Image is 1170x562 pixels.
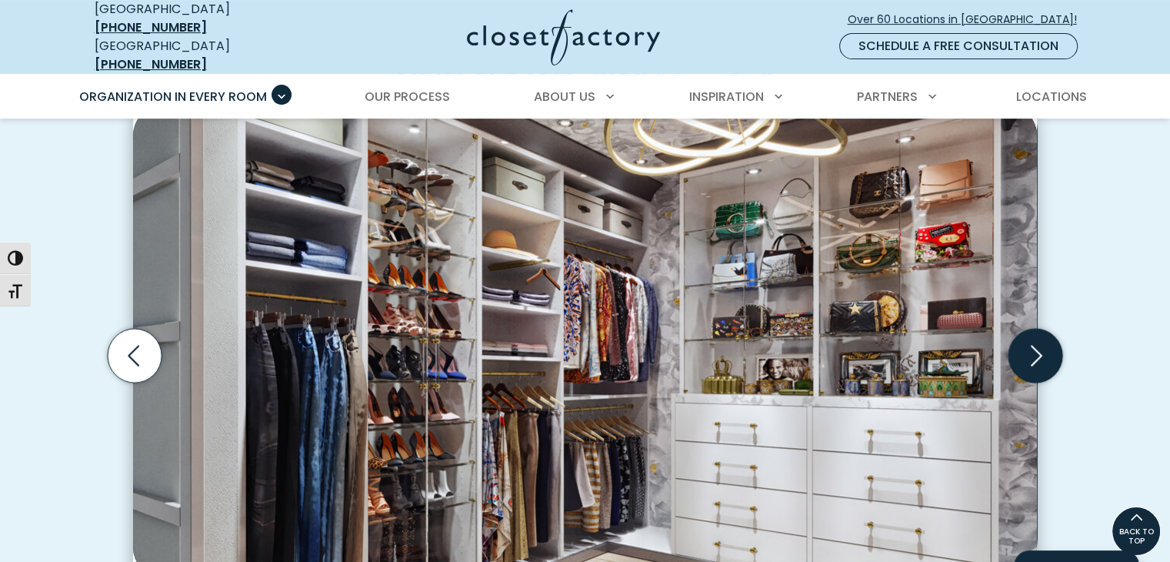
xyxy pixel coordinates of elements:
a: BACK TO TOP [1112,507,1161,556]
img: Closet Factory Logo [467,9,660,65]
span: Inspiration [689,88,764,105]
nav: Primary Menu [68,75,1102,119]
button: Previous slide [102,323,168,389]
span: BACK TO TOP [1112,527,1160,546]
span: Our Process [365,88,450,105]
a: [PHONE_NUMBER] [95,18,207,36]
span: Partners [857,88,918,105]
a: [PHONE_NUMBER] [95,55,207,73]
span: About Us [534,88,595,105]
div: [GEOGRAPHIC_DATA] [95,37,318,74]
span: Over 60 Locations in [GEOGRAPHIC_DATA]! [848,12,1089,28]
a: Over 60 Locations in [GEOGRAPHIC_DATA]! [847,6,1090,33]
button: Next slide [1002,323,1068,389]
span: Locations [1015,88,1086,105]
span: Organization in Every Room [79,88,267,105]
a: Schedule a Free Consultation [839,33,1078,59]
